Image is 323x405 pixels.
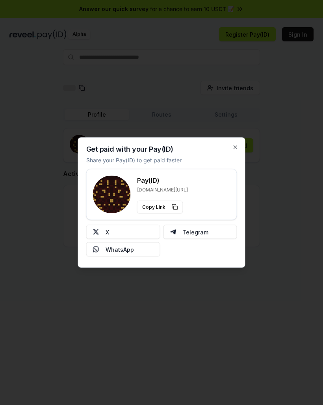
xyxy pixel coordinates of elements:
[137,187,188,193] p: [DOMAIN_NAME][URL]
[170,229,176,235] img: Telegram
[86,156,182,164] p: Share your Pay(ID) to get paid faster
[163,225,237,239] button: Telegram
[93,229,99,235] img: X
[86,225,160,239] button: X
[86,242,160,256] button: WhatsApp
[137,176,188,185] h3: Pay(ID)
[86,146,173,153] h2: Get paid with your Pay(ID)
[93,246,99,253] img: Whatsapp
[137,201,183,214] button: Copy Link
